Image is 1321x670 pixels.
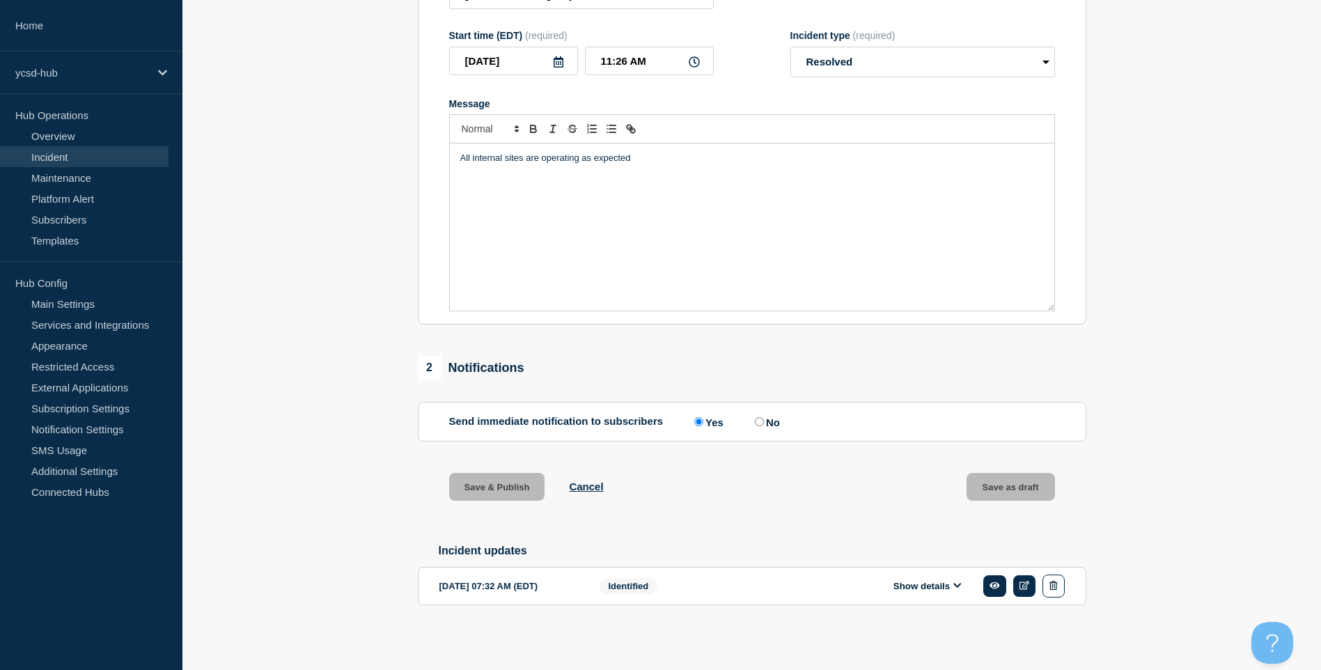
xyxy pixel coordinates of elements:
[455,120,524,137] span: Font size
[751,415,780,428] label: No
[460,152,1044,164] p: All internal sites are operating as expected
[889,580,966,592] button: Show details
[582,120,602,137] button: Toggle ordered list
[450,143,1054,311] div: Message
[790,47,1055,77] select: Incident type
[694,417,703,426] input: Yes
[967,473,1055,501] button: Save as draft
[449,473,545,501] button: Save & Publish
[585,47,714,75] input: HH:MM A
[418,356,524,380] div: Notifications
[1251,622,1293,664] iframe: Help Scout Beacon - Open
[449,98,1055,109] div: Message
[525,30,568,41] span: (required)
[449,415,1055,428] div: Send immediate notification to subscribers
[691,415,724,428] label: Yes
[449,415,664,428] p: Send immediate notification to subscribers
[853,30,896,41] span: (required)
[439,575,579,598] div: [DATE] 07:32 AM (EDT)
[439,545,1086,557] h2: Incident updates
[621,120,641,137] button: Toggle link
[15,67,149,79] p: ycsd-hub
[790,30,1055,41] div: Incident type
[569,481,603,492] button: Cancel
[755,417,764,426] input: No
[449,47,578,75] input: YYYY-MM-DD
[563,120,582,137] button: Toggle strikethrough text
[600,578,658,594] span: Identified
[543,120,563,137] button: Toggle italic text
[418,356,441,380] span: 2
[524,120,543,137] button: Toggle bold text
[449,30,714,41] div: Start time (EDT)
[602,120,621,137] button: Toggle bulleted list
